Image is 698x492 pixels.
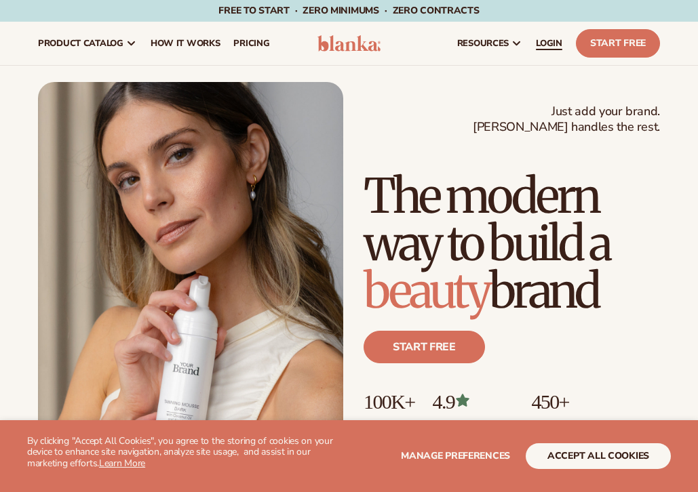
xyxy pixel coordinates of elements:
button: accept all cookies [526,443,671,469]
a: pricing [227,22,276,65]
span: LOGIN [536,38,562,49]
a: Learn More [99,457,145,470]
img: logo [317,35,381,52]
span: product catalog [38,38,123,49]
span: How It Works [151,38,220,49]
p: 4.9 [433,390,518,413]
a: Start free [364,331,485,363]
p: 450+ [531,390,634,413]
span: Free to start · ZERO minimums · ZERO contracts [218,4,479,17]
span: beauty [364,261,489,321]
p: Brands built [364,413,419,435]
p: 100K+ [364,390,419,413]
button: Manage preferences [401,443,510,469]
span: pricing [233,38,269,49]
a: product catalog [31,22,144,65]
span: Just add your brand. [PERSON_NAME] handles the rest. [473,104,660,136]
p: Over 400 reviews [433,413,518,435]
a: Start Free [576,29,660,58]
a: How It Works [144,22,227,65]
h1: The modern way to build a brand [364,172,660,314]
span: resources [457,38,509,49]
img: Female holding tanning mousse. [38,82,343,466]
a: resources [450,22,529,65]
a: LOGIN [529,22,569,65]
p: By clicking "Accept All Cookies", you agree to the storing of cookies on your device to enhance s... [27,436,349,470]
span: Manage preferences [401,449,510,462]
p: High-quality products [531,413,634,435]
